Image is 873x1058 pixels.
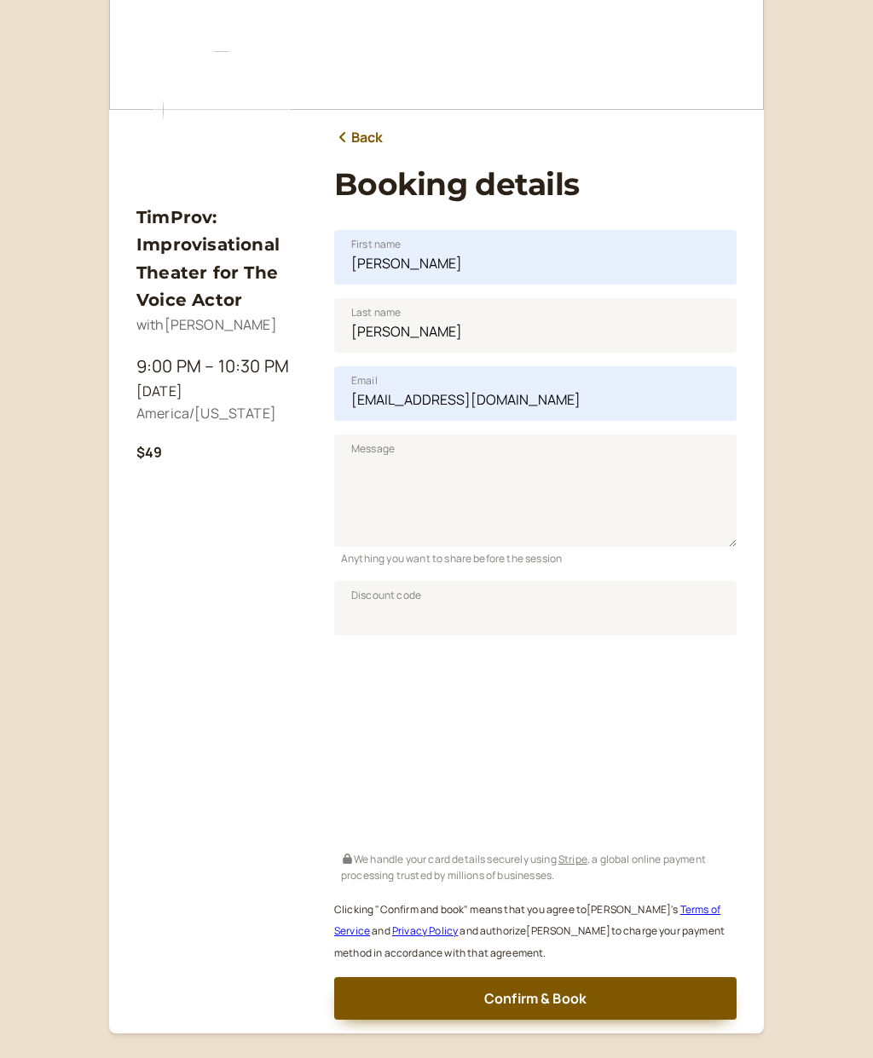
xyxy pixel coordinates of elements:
[136,315,277,334] span: with [PERSON_NAME]
[334,977,737,1020] button: Confirm & Book
[334,581,737,635] input: Discount code
[334,902,725,961] small: Clicking "Confirm and book" means that you agree to [PERSON_NAME] ' s and and authorize [PERSON_N...
[558,852,587,866] a: Stripe
[334,298,737,353] input: Last name
[392,923,458,938] a: Privacy Policy
[334,127,384,149] a: Back
[351,236,402,253] span: First name
[351,440,395,457] span: Message
[351,304,401,321] span: Last name
[136,353,307,380] div: 9:00 PM – 10:30 PM
[334,848,737,884] div: We handle your card details securely using , a global online payment processing trusted by millio...
[136,443,162,462] b: $49
[351,587,421,604] span: Discount code
[484,989,587,1008] span: Confirm & Book
[331,646,740,848] iframe: Secure payment input frame
[334,434,737,547] textarea: Message
[136,381,307,403] div: [DATE]
[334,547,737,566] div: Anything you want to share before the session
[334,166,737,203] h1: Booking details
[351,372,378,389] span: Email
[334,230,737,285] input: First name
[136,403,307,425] div: America/[US_STATE]
[334,366,737,421] input: Email
[136,204,307,314] h3: TimProv: Improvisational Theater for The Voice Actor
